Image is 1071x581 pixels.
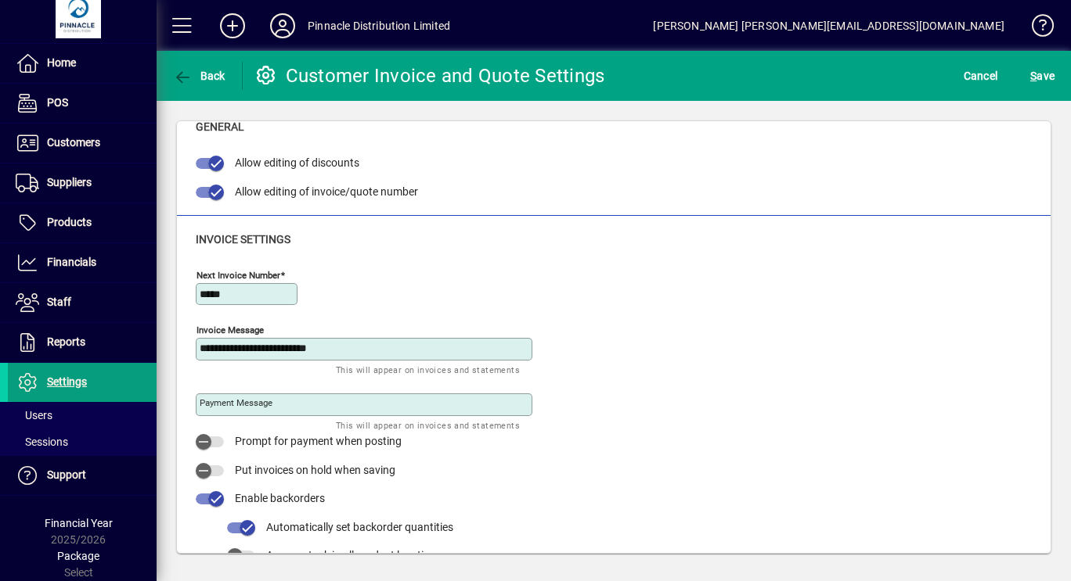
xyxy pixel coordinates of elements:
span: Staff [47,296,71,308]
mat-label: Invoice Message [197,325,264,335]
span: Enable backorders [235,492,325,504]
mat-hint: This will appear on invoices and statements [336,416,520,434]
span: Suppliers [47,176,92,188]
a: Reports [8,323,157,362]
span: General [196,120,244,133]
app-page-header-button: Back [157,62,243,90]
span: Invoice settings [196,233,290,246]
span: Back [173,70,225,82]
span: Financials [47,256,96,268]
span: Automatically set backorder quantities [266,521,453,533]
a: POS [8,84,157,123]
span: Allow editing of invoice/quote number [235,185,418,198]
span: Assess stock in all product locations [266,549,442,561]
mat-hint: This will appear on invoices and statements [336,360,520,378]
span: Financial Year [45,517,113,529]
div: Customer Invoice and Quote Settings [254,63,605,88]
span: Cancel [964,63,998,88]
div: [PERSON_NAME] [PERSON_NAME][EMAIL_ADDRESS][DOMAIN_NAME] [653,13,1004,38]
a: Customers [8,124,157,163]
mat-label: Next invoice number [197,270,280,281]
a: Users [8,402,157,429]
span: Put invoices on hold when saving [235,464,395,476]
button: Profile [258,12,308,40]
a: Knowledge Base [1020,3,1051,54]
span: Products [47,216,92,228]
button: Back [169,62,229,90]
span: ave [1030,63,1055,88]
span: Allow editing of discounts [235,156,359,169]
button: Add [207,12,258,40]
a: Support [8,456,157,495]
button: Save [1026,62,1058,90]
span: Home [47,56,76,69]
span: Prompt for payment when posting [235,435,402,447]
a: Suppliers [8,163,157,203]
span: Users [16,409,52,421]
span: Sessions [16,436,68,448]
span: Customers [47,136,100,149]
span: Support [47,468,86,481]
div: Pinnacle Distribution Limited [308,13,450,38]
span: Reports [47,335,85,348]
button: Cancel [960,62,1002,90]
span: POS [47,96,68,109]
span: Package [57,550,99,562]
a: Products [8,203,157,242]
span: S [1030,70,1037,82]
a: Home [8,44,157,83]
span: Settings [47,375,87,388]
a: Financials [8,243,157,282]
mat-label: Payment Message [200,397,272,408]
a: Staff [8,283,157,322]
a: Sessions [8,429,157,455]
